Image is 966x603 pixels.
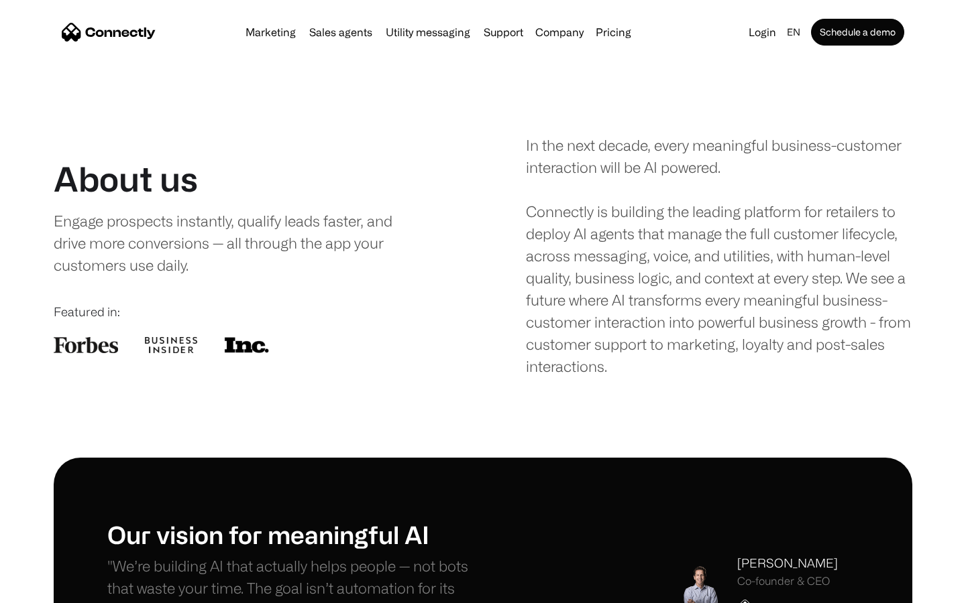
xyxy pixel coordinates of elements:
a: Pricing [590,27,637,38]
ul: Language list [27,580,80,598]
a: Login [743,23,782,42]
h1: About us [54,159,198,199]
div: In the next decade, every meaningful business-customer interaction will be AI powered. Connectly ... [526,134,912,377]
div: Engage prospects instantly, qualify leads faster, and drive more conversions — all through the ap... [54,210,421,276]
div: [PERSON_NAME] [737,554,838,572]
div: Company [535,23,584,42]
h1: Our vision for meaningful AI [107,520,483,549]
div: en [787,23,800,42]
div: Co-founder & CEO [737,575,838,588]
a: Schedule a demo [811,19,904,46]
a: Support [478,27,529,38]
a: Utility messaging [380,27,476,38]
a: Sales agents [304,27,378,38]
div: Featured in: [54,303,440,321]
a: Marketing [240,27,301,38]
aside: Language selected: English [13,578,80,598]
